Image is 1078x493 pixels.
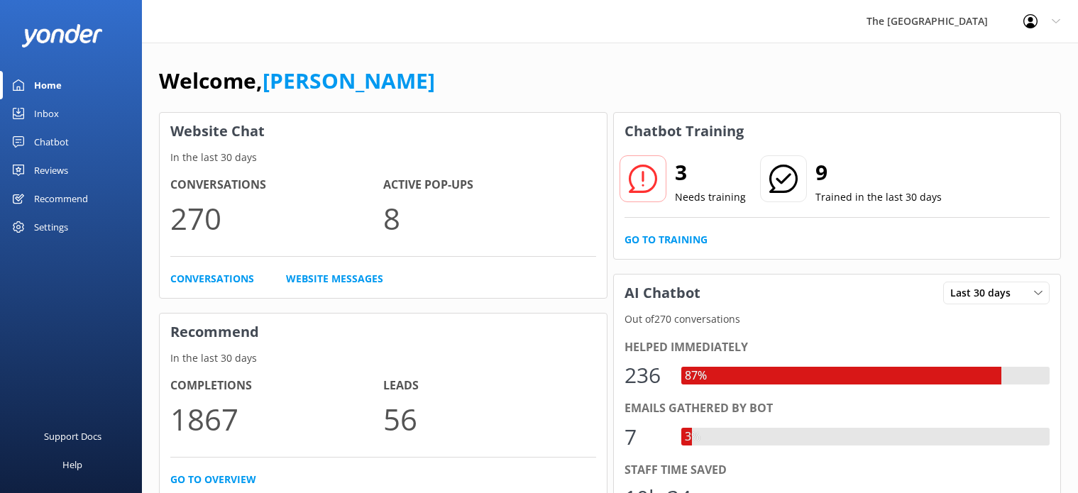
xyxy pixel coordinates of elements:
div: Settings [34,213,68,241]
p: 8 [383,194,596,242]
img: yonder-white-logo.png [21,24,103,48]
div: Home [34,71,62,99]
h2: 9 [815,155,942,189]
div: 3% [681,428,704,446]
h4: Active Pop-ups [383,176,596,194]
div: Reviews [34,156,68,184]
a: Go to Training [625,232,708,248]
p: 1867 [170,395,383,443]
p: Out of 270 conversations [614,311,1061,327]
h3: AI Chatbot [614,275,711,311]
a: Conversations [170,271,254,287]
div: Chatbot [34,128,69,156]
p: 270 [170,194,383,242]
h1: Welcome, [159,64,435,98]
div: Recommend [34,184,88,213]
p: Trained in the last 30 days [815,189,942,205]
h3: Chatbot Training [614,113,754,150]
a: [PERSON_NAME] [263,66,435,95]
h4: Leads [383,377,596,395]
p: In the last 30 days [160,350,607,366]
h4: Completions [170,377,383,395]
div: Support Docs [44,422,101,450]
div: Helped immediately [625,338,1050,357]
h3: Website Chat [160,113,607,150]
div: 236 [625,358,667,392]
p: Needs training [675,189,746,205]
div: Inbox [34,99,59,128]
p: In the last 30 days [160,150,607,165]
h3: Recommend [160,314,607,350]
div: Staff time saved [625,461,1050,480]
a: Website Messages [286,271,383,287]
div: 87% [681,367,710,385]
div: Help [62,450,82,479]
h2: 3 [675,155,746,189]
a: Go to overview [170,472,256,487]
p: 56 [383,395,596,443]
div: Emails gathered by bot [625,399,1050,418]
div: 7 [625,420,667,454]
h4: Conversations [170,176,383,194]
span: Last 30 days [950,285,1019,301]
